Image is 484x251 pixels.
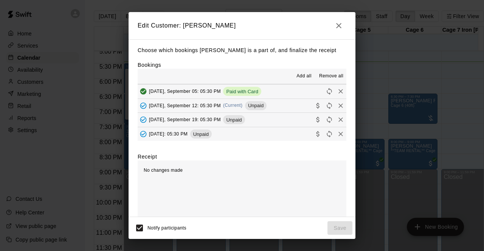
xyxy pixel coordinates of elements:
span: Collect payment [312,117,324,122]
span: [DATE], September 05: 05:30 PM [149,89,221,94]
span: Remove [335,131,346,137]
span: Unpaid [223,117,245,123]
button: Remove all [316,70,346,82]
span: Remove all [319,72,343,80]
span: (Current) [223,103,243,108]
span: Remove [335,88,346,94]
span: Unpaid [245,103,267,108]
label: Receipt [138,153,157,160]
button: Added - Collect Payment [138,128,149,140]
span: [DATE]: 05:30 PM [149,131,188,137]
span: Collect payment [312,102,324,108]
span: Remove [335,102,346,108]
span: Unpaid [190,131,212,137]
button: Added - Collect Payment[DATE], September 19: 05:30 PMUnpaidCollect paymentRescheduleRemove [138,113,346,127]
p: Choose which bookings [PERSON_NAME] is a part of, and finalize the receipt [138,46,346,55]
span: Reschedule [324,88,335,94]
span: Add all [296,72,312,80]
button: Added - Collect Payment[DATE]: 05:30 PMUnpaidCollect paymentRescheduleRemove [138,127,346,141]
label: Bookings [138,62,161,68]
button: Added & Paid [138,86,149,97]
span: Reschedule [324,131,335,137]
span: No changes made [144,168,183,173]
span: [DATE], September 12: 05:30 PM [149,103,221,108]
button: Added - Collect Payment [138,114,149,125]
span: Remove [335,117,346,122]
h2: Edit Customer: [PERSON_NAME] [129,12,355,39]
span: Reschedule [324,102,335,108]
span: Paid with Card [223,89,261,94]
button: Added - Collect Payment[DATE], September 12: 05:30 PM(Current)UnpaidCollect paymentRescheduleRemove [138,99,346,113]
span: Collect payment [312,131,324,137]
span: [DATE], September 19: 05:30 PM [149,117,221,122]
span: Notify participants [147,225,186,231]
button: Add all [292,70,316,82]
button: Added & Paid[DATE], September 05: 05:30 PMPaid with CardRescheduleRemove [138,85,346,99]
button: Added - Collect Payment [138,100,149,111]
span: Reschedule [324,117,335,122]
